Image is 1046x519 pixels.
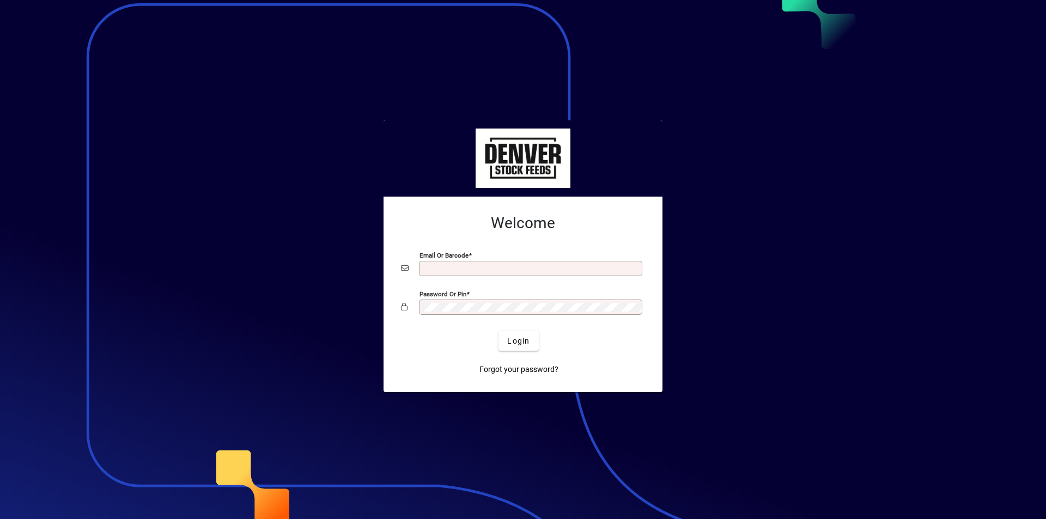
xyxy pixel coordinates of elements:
[498,331,538,351] button: Login
[419,290,466,298] mat-label: Password or Pin
[475,359,563,379] a: Forgot your password?
[479,364,558,375] span: Forgot your password?
[419,252,469,259] mat-label: Email or Barcode
[401,214,645,233] h2: Welcome
[507,335,530,347] span: Login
